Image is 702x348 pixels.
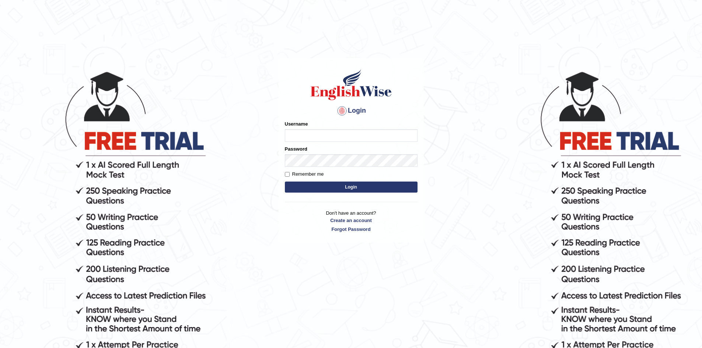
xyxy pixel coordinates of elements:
label: Username [285,120,308,127]
p: Don't have an account? [285,210,418,232]
h4: Login [285,105,418,117]
label: Password [285,145,307,152]
img: Logo of English Wise sign in for intelligent practice with AI [309,68,393,101]
a: Forgot Password [285,226,418,233]
button: Login [285,182,418,193]
label: Remember me [285,171,324,178]
input: Remember me [285,172,290,177]
a: Create an account [285,217,418,224]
